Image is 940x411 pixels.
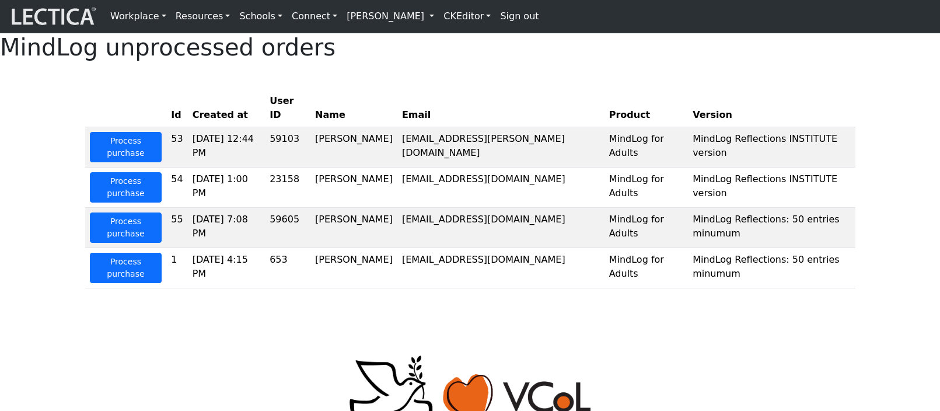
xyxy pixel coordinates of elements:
[166,168,187,208] td: 54
[188,127,265,168] td: [DATE] 12:44 PM
[397,168,604,208] td: [EMAIL_ADDRESS][DOMAIN_NAME]
[166,89,187,127] th: Id
[265,127,310,168] td: 59103
[397,127,604,168] td: [EMAIL_ADDRESS][PERSON_NAME][DOMAIN_NAME]
[604,127,688,168] td: MindLog for Adults
[90,132,162,162] button: Process purchase
[106,5,171,28] a: Workplace
[188,89,265,127] th: Created at
[235,5,287,28] a: Schools
[310,127,397,168] td: [PERSON_NAME]
[688,89,855,127] th: Version
[688,127,855,168] td: MindLog Reflections INSTITUTE version
[310,168,397,208] td: [PERSON_NAME]
[310,208,397,248] td: [PERSON_NAME]
[188,168,265,208] td: [DATE] 1:00 PM
[9,5,96,27] img: lecticalive
[287,5,342,28] a: Connect
[495,5,543,28] a: Sign out
[310,89,397,127] th: Name
[166,208,187,248] td: 55
[397,208,604,248] td: [EMAIL_ADDRESS][DOMAIN_NAME]
[688,168,855,208] td: MindLog Reflections INSTITUTE version
[188,248,265,288] td: [DATE] 4:15 PM
[171,5,235,28] a: Resources
[265,89,310,127] th: User ID
[90,253,162,283] button: Process purchase
[688,248,855,288] td: MindLog Reflections: 50 entries minumum
[397,248,604,288] td: [EMAIL_ADDRESS][DOMAIN_NAME]
[265,208,310,248] td: 59605
[604,89,688,127] th: Product
[90,172,162,203] button: Process purchase
[439,5,495,28] a: CKEditor
[604,168,688,208] td: MindLog for Adults
[166,248,187,288] td: 1
[604,208,688,248] td: MindLog for Adults
[342,5,439,28] a: [PERSON_NAME]
[688,208,855,248] td: MindLog Reflections: 50 entries minumum
[265,248,310,288] td: 653
[397,89,604,127] th: Email
[188,208,265,248] td: [DATE] 7:08 PM
[604,248,688,288] td: MindLog for Adults
[90,213,162,243] button: Process purchase
[166,127,187,168] td: 53
[265,168,310,208] td: 23158
[310,248,397,288] td: [PERSON_NAME]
